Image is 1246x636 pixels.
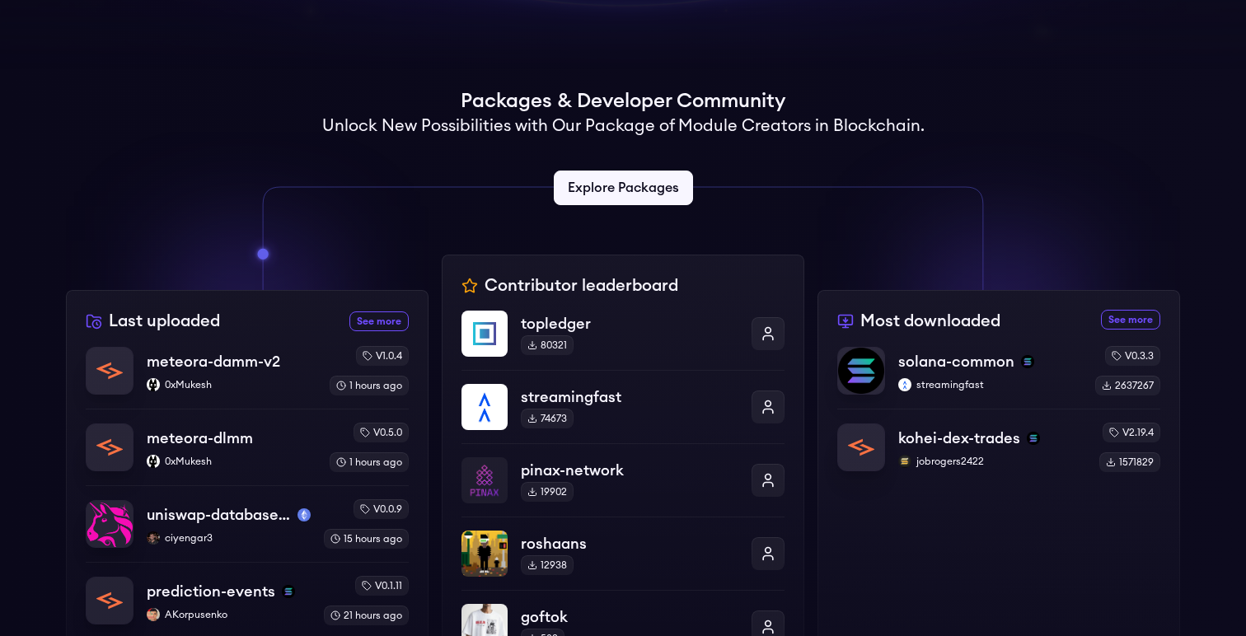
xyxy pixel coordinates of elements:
img: uniswap-database-changes-mainnet [87,501,133,547]
img: meteora-damm-v2 [87,348,133,394]
img: mainnet [297,508,311,521]
a: kohei-dex-tradeskohei-dex-tradessolanajobrogers2422jobrogers2422v2.19.41571829 [837,409,1160,472]
a: roshaansroshaans12938 [461,517,785,590]
img: topledger [461,311,508,357]
h1: Packages & Developer Community [461,88,785,115]
div: v2.19.4 [1103,423,1160,442]
a: meteora-damm-v2meteora-damm-v20xMukesh0xMukeshv1.0.41 hours ago [86,346,409,409]
p: uniswap-database-changes-mainnet [147,503,291,526]
p: goftok [521,606,738,629]
img: prediction-events [87,578,133,624]
div: 1571829 [1099,452,1160,472]
a: topledgertopledger80321 [461,311,785,370]
div: 12938 [521,555,574,575]
p: 0xMukesh [147,378,316,391]
div: v0.1.11 [355,576,409,596]
div: 74673 [521,409,574,428]
img: 0xMukesh [147,378,160,391]
img: ciyengar3 [147,531,160,545]
p: kohei-dex-trades [898,427,1020,450]
div: v1.0.4 [356,346,409,366]
div: v0.0.9 [354,499,409,519]
img: jobrogers2422 [898,455,911,468]
a: streamingfaststreamingfast74673 [461,370,785,443]
div: 21 hours ago [324,606,409,625]
div: v0.3.3 [1105,346,1160,366]
img: solana-common [838,348,884,394]
div: v0.5.0 [354,423,409,442]
p: solana-common [898,350,1014,373]
a: uniswap-database-changes-mainnetuniswap-database-changes-mainnetmainnetciyengar3ciyengar3v0.0.915... [86,485,409,562]
img: solana [1021,355,1034,368]
img: solana [1027,432,1040,445]
p: jobrogers2422 [898,455,1086,468]
a: pinax-networkpinax-network19902 [461,443,785,517]
div: 19902 [521,482,574,502]
div: 15 hours ago [324,529,409,549]
div: 2637267 [1095,376,1160,395]
img: pinax-network [461,457,508,503]
div: 80321 [521,335,574,355]
img: roshaans [461,531,508,577]
p: prediction-events [147,580,275,603]
p: meteora-damm-v2 [147,350,280,373]
a: See more most downloaded packages [1101,310,1160,330]
a: See more recently uploaded packages [349,311,409,331]
img: streamingfast [898,378,911,391]
img: streamingfast [461,384,508,430]
p: streamingfast [521,386,738,409]
p: topledger [521,312,738,335]
div: 1 hours ago [330,376,409,395]
h2: Unlock New Possibilities with Our Package of Module Creators in Blockchain. [322,115,925,138]
p: 0xMukesh [147,455,316,468]
img: solana [282,585,295,598]
a: meteora-dlmmmeteora-dlmm0xMukesh0xMukeshv0.5.01 hours ago [86,409,409,485]
img: 0xMukesh [147,455,160,468]
img: AKorpusenko [147,608,160,621]
p: AKorpusenko [147,608,311,621]
a: Explore Packages [554,171,693,205]
img: kohei-dex-trades [838,424,884,470]
p: ciyengar3 [147,531,311,545]
div: 1 hours ago [330,452,409,472]
p: streamingfast [898,378,1082,391]
p: roshaans [521,532,738,555]
p: meteora-dlmm [147,427,253,450]
p: pinax-network [521,459,738,482]
img: meteora-dlmm [87,424,133,470]
a: solana-commonsolana-commonsolanastreamingfaststreamingfastv0.3.32637267 [837,346,1160,409]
